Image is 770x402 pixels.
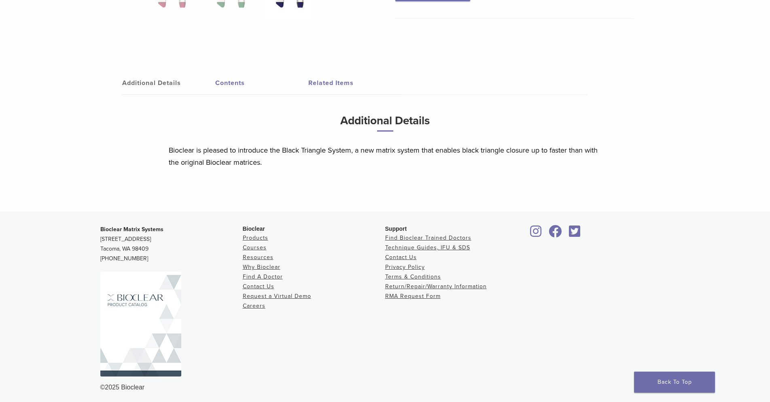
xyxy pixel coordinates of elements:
[243,293,311,300] a: Request a Virtual Demo
[308,72,401,94] a: Related Items
[243,302,265,309] a: Careers
[243,225,265,232] span: Bioclear
[385,293,441,300] a: RMA Request Form
[385,254,417,261] a: Contact Us
[385,225,407,232] span: Support
[243,244,267,251] a: Courses
[169,111,602,138] h3: Additional Details
[566,230,583,238] a: Bioclear
[385,273,441,280] a: Terms & Conditions
[243,254,274,261] a: Resources
[122,72,215,94] a: Additional Details
[100,383,670,392] div: ©2025 Bioclear
[385,264,425,270] a: Privacy Policy
[385,244,470,251] a: Technique Guides, IFU & SDS
[385,283,487,290] a: Return/Repair/Warranty Information
[243,264,280,270] a: Why Bioclear
[100,272,181,376] img: Bioclear
[243,273,283,280] a: Find A Doctor
[215,72,308,94] a: Contents
[546,230,565,238] a: Bioclear
[100,226,163,233] strong: Bioclear Matrix Systems
[243,283,274,290] a: Contact Us
[528,230,545,238] a: Bioclear
[169,144,602,168] p: Bioclear is pleased to introduce the Black Triangle System, a new matrix system that enables blac...
[100,225,243,264] p: [STREET_ADDRESS] Tacoma, WA 98409 [PHONE_NUMBER]
[385,234,471,241] a: Find Bioclear Trained Doctors
[634,372,715,393] a: Back To Top
[243,234,268,241] a: Products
